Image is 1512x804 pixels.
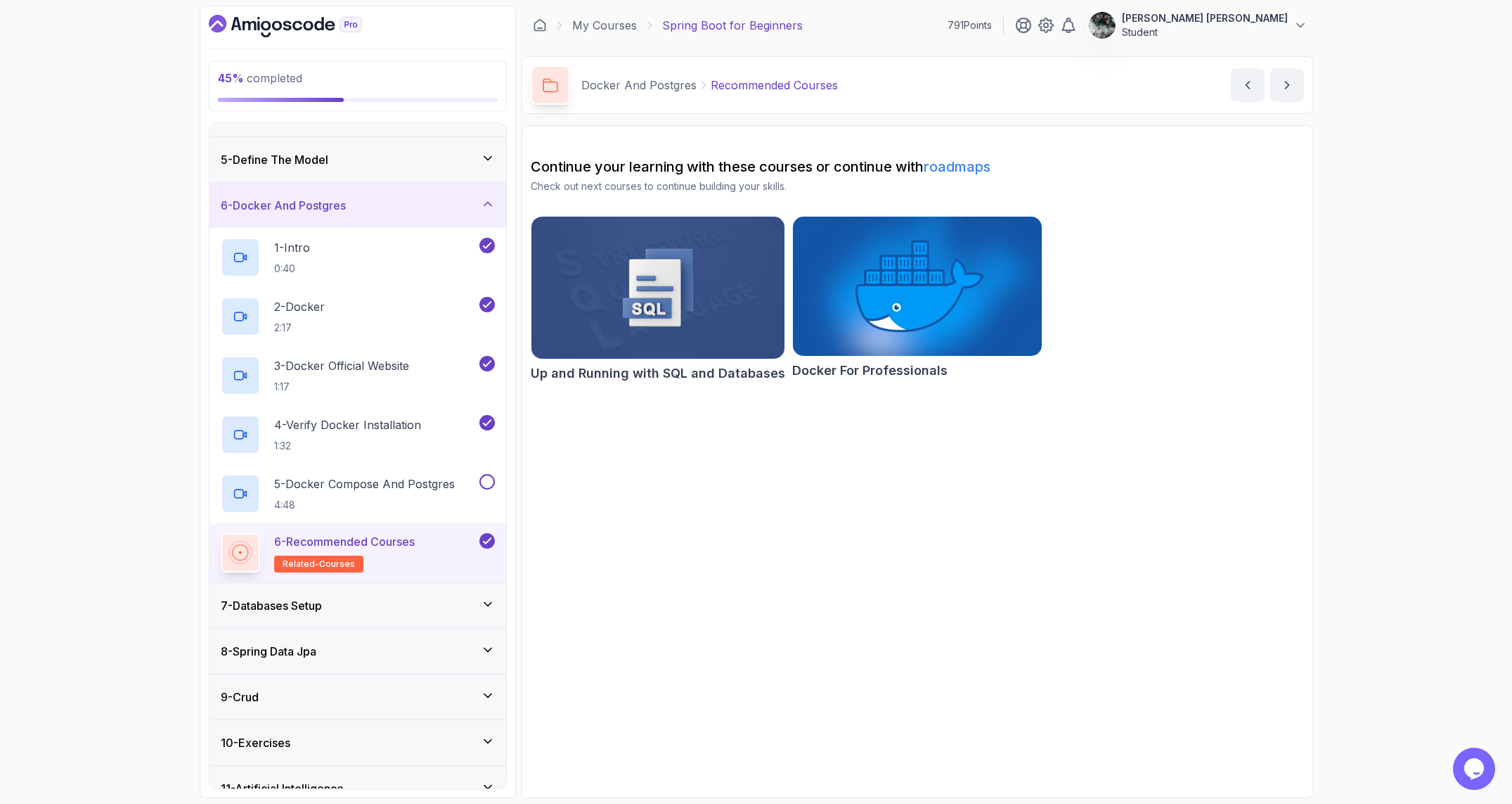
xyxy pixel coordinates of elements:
[274,262,310,276] p: 0:40
[531,157,1304,177] h2: Continue your learning with these courses or continue with
[209,675,506,720] button: 9-Crud
[792,361,948,381] h2: Docker For Professionals
[1453,748,1498,790] iframe: chat widget
[274,380,409,394] p: 1:17
[221,597,322,614] h3: 7 - Databases Setup
[221,415,495,454] button: 4-Verify Docker Installation1:32
[533,18,547,32] a: Dashboard
[209,583,506,628] button: 7-Databases Setup
[221,689,259,706] h3: 9 - Crud
[274,321,325,335] p: 2:17
[1088,11,1307,39] button: user profile image[PERSON_NAME] [PERSON_NAME]Student
[221,533,495,573] button: 6-Recommended Coursesrelated-courses
[221,238,495,277] button: 1-Intro0:40
[274,533,415,550] p: 6 - Recommended Courses
[221,734,290,751] h3: 10 - Exercises
[274,357,409,374] p: 3 - Docker Official Website
[209,15,394,37] a: Dashboard
[221,643,316,660] h3: 8 - Spring Data Jpa
[274,298,325,315] p: 2 - Docker
[572,17,637,34] a: My Courses
[1089,12,1116,39] img: user profile image
[792,216,1042,381] a: Docker For Professionals cardDocker For Professionals
[662,17,803,34] p: Spring Boot for Beginners
[218,71,302,85] span: completed
[531,179,1304,193] p: Check out next courses to continue building your skills.
[209,629,506,674] button: 8-Spring Data Jpa
[1270,68,1304,102] button: next content
[274,439,421,453] p: 1:32
[793,217,1042,356] img: Docker For Professionals card
[274,239,310,256] p: 1 - Intro
[221,151,328,168] h3: 5 - Define The Model
[531,217,784,359] img: Up and Running with SQL and Databases card
[218,71,244,85] span: 45 %
[283,559,355,570] span: related-courses
[209,183,506,228] button: 6-Docker And Postgres
[1231,68,1265,102] button: previous content
[221,297,495,336] button: 2-Docker2:17
[924,158,990,175] a: roadmaps
[221,780,344,797] h3: 11 - Artificial Intelligence
[1122,11,1288,25] p: [PERSON_NAME] [PERSON_NAME]
[221,356,495,395] button: 3-Docker Official Website1:17
[221,197,346,214] h3: 6 - Docker And Postgres
[1122,25,1288,39] p: Student
[209,720,506,765] button: 10-Exercises
[274,476,455,492] p: 5 - Docker Compose And Postgres
[209,137,506,182] button: 5-Define The Model
[531,216,785,383] a: Up and Running with SQL and Databases cardUp and Running with SQL and Databases
[221,474,495,513] button: 5-Docker Compose And Postgres4:48
[948,18,992,32] p: 791 Points
[274,416,421,433] p: 4 - Verify Docker Installation
[531,364,785,383] h2: Up and Running with SQL and Databases
[711,77,838,94] p: Recommended Courses
[274,498,455,512] p: 4:48
[581,77,697,94] p: Docker And Postgres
